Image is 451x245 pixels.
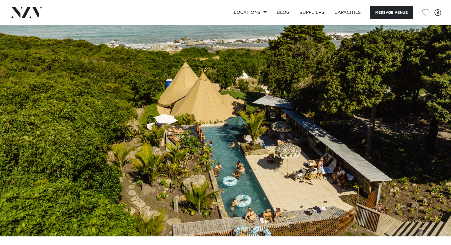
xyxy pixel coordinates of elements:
a: Capacities [330,6,366,19]
a: Locations [229,6,272,19]
img: nzv-logo.png [10,7,43,18]
a: BLOG [272,6,295,19]
a: SUPPLIERS [295,6,329,19]
button: Message Venue [370,6,413,19]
